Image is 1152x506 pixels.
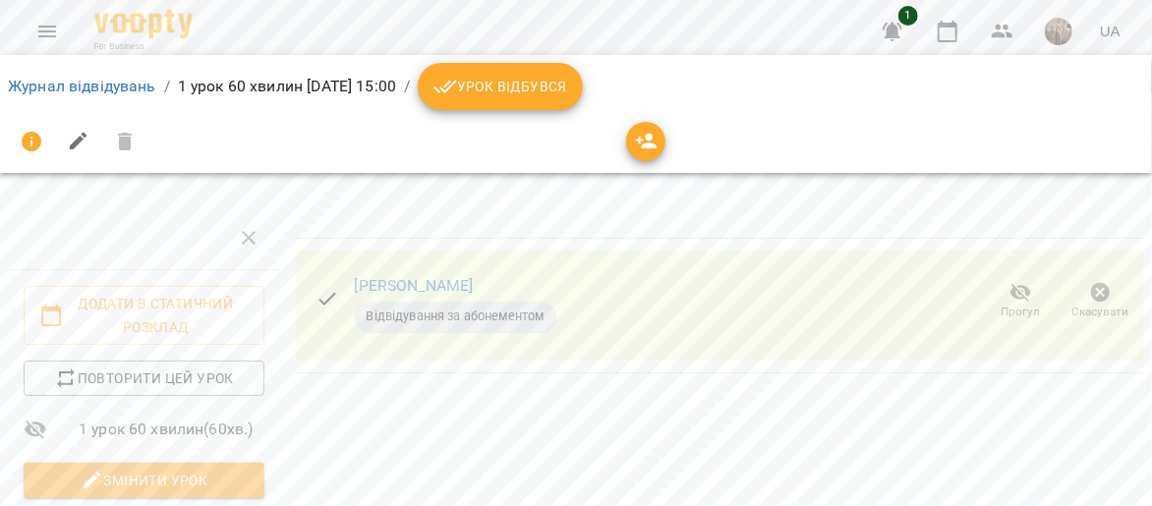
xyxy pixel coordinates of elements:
[1061,274,1140,329] button: Скасувати
[164,75,170,98] li: /
[1002,304,1041,320] span: Прогул
[178,75,396,98] p: 1 урок 60 хвилин [DATE] 15:00
[1045,18,1072,45] img: eb08014764cefc51aa6d31f0cb05ecc1.jpeg
[404,75,410,98] li: /
[94,40,193,53] span: For Business
[24,286,264,345] button: Додати в статичний розклад
[433,75,567,98] span: Урок відбувся
[8,77,156,95] a: Журнал відвідувань
[355,276,474,295] a: [PERSON_NAME]
[24,361,264,396] button: Повторити цей урок
[418,63,583,110] button: Урок відбувся
[39,366,249,390] span: Повторити цей урок
[1100,21,1121,41] span: UA
[1072,304,1129,320] span: Скасувати
[355,308,556,325] span: Відвідування за абонементом
[39,292,249,339] span: Додати в статичний розклад
[24,8,71,55] button: Menu
[94,10,193,38] img: Voopty Logo
[8,63,1144,110] nav: breadcrumb
[39,469,249,492] span: Змінити урок
[981,274,1061,329] button: Прогул
[1092,13,1128,49] button: UA
[898,6,918,26] span: 1
[24,463,264,498] button: Змінити урок
[79,418,264,441] span: 1 урок 60 хвилин ( 60 хв. )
